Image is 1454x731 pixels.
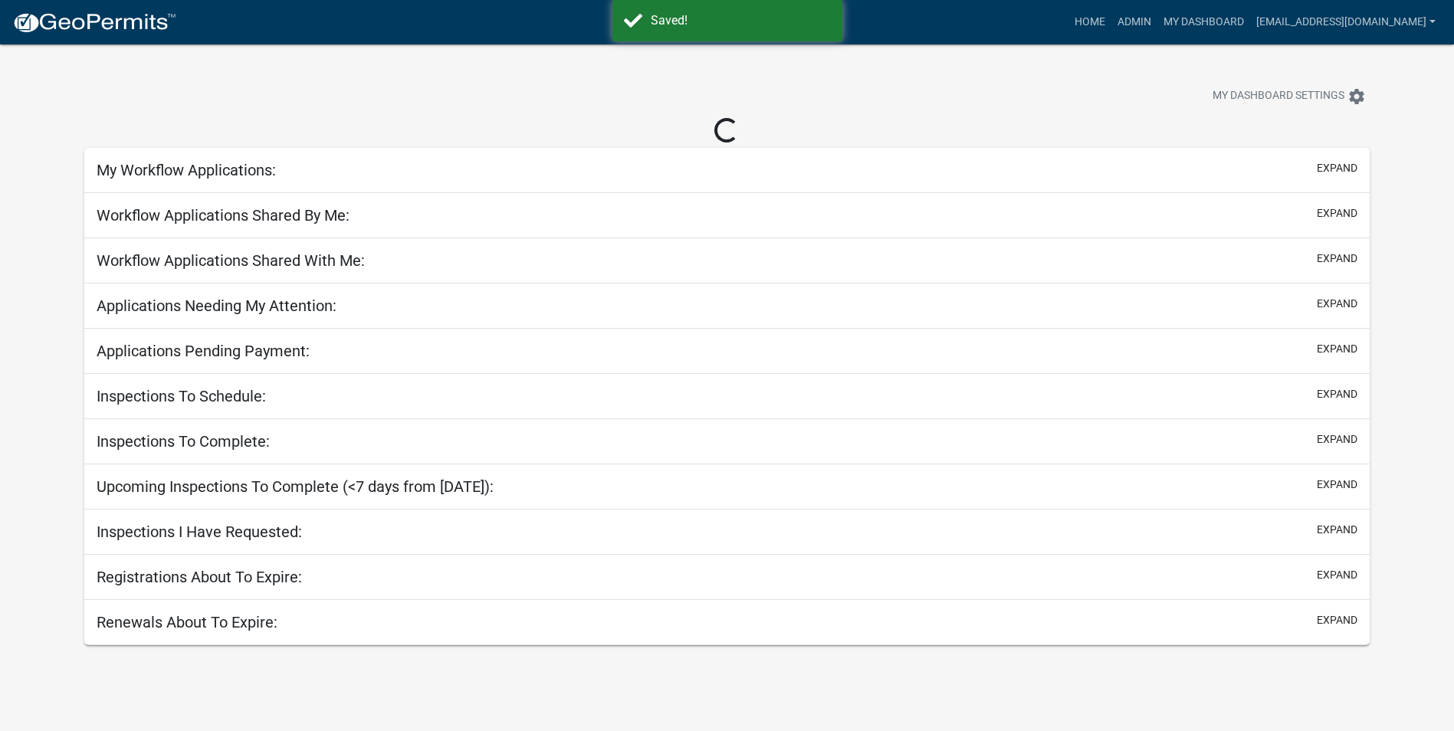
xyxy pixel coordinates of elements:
h5: Registrations About To Expire: [97,568,302,586]
button: My Dashboard Settingssettings [1200,81,1378,111]
div: Saved! [651,11,831,30]
button: expand [1317,522,1357,538]
button: expand [1317,205,1357,221]
a: Home [1068,8,1111,37]
button: expand [1317,160,1357,176]
h5: Upcoming Inspections To Complete (<7 days from [DATE]): [97,477,494,496]
h5: Applications Pending Payment: [97,342,310,360]
a: Admin [1111,8,1157,37]
button: expand [1317,612,1357,628]
button: expand [1317,477,1357,493]
h5: Workflow Applications Shared By Me: [97,206,350,225]
button: expand [1317,386,1357,402]
h5: Inspections I Have Requested: [97,523,302,541]
h5: Applications Needing My Attention: [97,297,336,315]
h5: Inspections To Complete: [97,432,270,451]
h5: Renewals About To Expire: [97,613,277,631]
a: My Dashboard [1157,8,1250,37]
button: expand [1317,567,1357,583]
button: expand [1317,341,1357,357]
h5: Workflow Applications Shared With Me: [97,251,365,270]
h5: Inspections To Schedule: [97,387,266,405]
button: expand [1317,296,1357,312]
i: settings [1347,87,1366,106]
button: expand [1317,431,1357,447]
button: expand [1317,251,1357,267]
a: [EMAIL_ADDRESS][DOMAIN_NAME] [1250,8,1442,37]
h5: My Workflow Applications: [97,161,276,179]
span: My Dashboard Settings [1213,87,1344,106]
